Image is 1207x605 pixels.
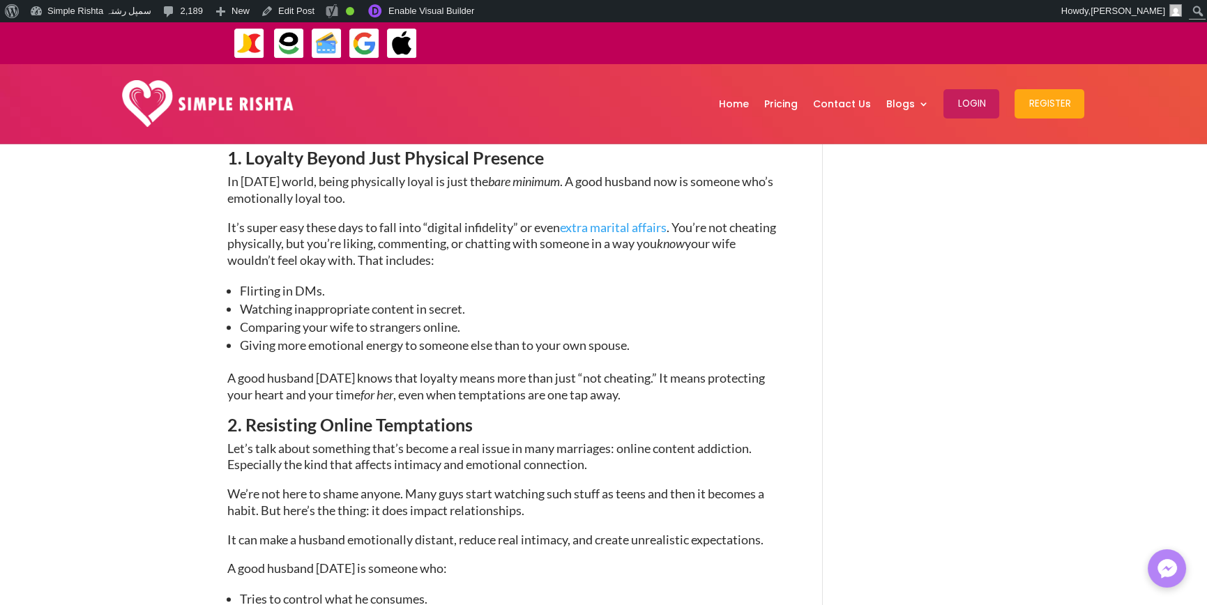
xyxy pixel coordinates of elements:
img: GooglePay-icon [349,28,380,59]
span: bare minimum [488,174,560,189]
img: website_grey.svg [22,36,33,47]
img: ApplePay-icon [386,28,418,59]
img: tab_keywords_by_traffic_grey.svg [139,81,150,92]
span: In [DATE] world, being physically loyal is just the [227,174,488,189]
a: extra marital affairs [560,220,667,235]
span: [PERSON_NAME] [1091,6,1165,16]
a: Pricing [764,68,797,140]
span: It’s super easy these days to fall into “digital infidelity” or even [227,220,560,235]
img: Credit Cards [311,28,342,59]
div: Good [346,7,354,15]
div: Domain Overview [53,82,125,91]
span: , even when temptations are one tap away. [393,387,621,402]
img: JazzCash-icon [234,28,265,59]
span: . A good husband now is someone who’s emotionally loyal too. [227,174,773,206]
img: EasyPaisa-icon [273,28,305,59]
span: . You’re not cheating physically, but you’re liking, commenting, or chatting with someone in a wa... [227,220,776,252]
span: We’re not here to shame anyone. Many guys start watching such stuff as teens and then it becomes ... [227,486,764,518]
div: Domain: [DOMAIN_NAME] [36,36,153,47]
a: Blogs [886,68,928,140]
span: Flirting in DMs. [240,283,325,298]
span: Comparing your wife to strangers online. [240,319,460,335]
span: Let’s talk about something that’s become a real issue in many marriages: online content addiction... [227,441,752,473]
span: your wife wouldn’t feel okay with. That includes: [227,236,736,268]
span: know [657,236,685,251]
span: It can make a husband emotionally distant, reduce real intimacy, and create unrealistic expectati... [227,532,764,547]
a: Login [943,68,999,140]
button: Register [1015,89,1084,118]
a: Register [1015,68,1084,140]
img: Messenger [1153,555,1181,583]
span: Giving more emotional energy to someone else than to your own spouse. [240,337,630,353]
span: 2. Resisting Online Temptations [227,414,473,435]
a: Contact Us [812,68,870,140]
img: logo_orange.svg [22,22,33,33]
button: Login [943,89,999,118]
span: A good husband [DATE] knows that loyalty means more than just “not cheating.” It means protecting... [227,370,765,402]
span: for her [360,387,393,402]
span: Watching inappropriate content in secret. [240,301,465,316]
a: Home [718,68,748,140]
span: 1. Loyalty Beyond Just Physical Presence [227,147,544,168]
div: Keywords by Traffic [154,82,235,91]
div: v 4.0.25 [39,22,68,33]
span: A good husband [DATE] is someone who: [227,560,447,576]
img: tab_domain_overview_orange.svg [38,81,49,92]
